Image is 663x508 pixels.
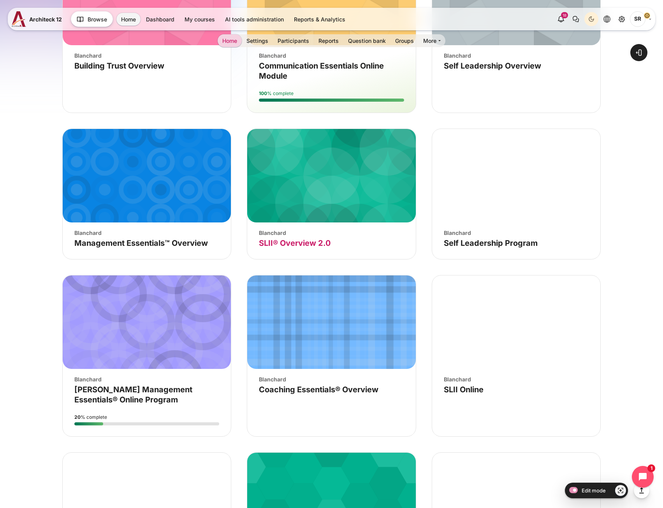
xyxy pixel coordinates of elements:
[259,238,331,248] a: SLII® Overview 2.0
[74,414,81,420] strong: 20
[634,483,649,498] button: Go to top
[273,34,314,47] a: Participants
[141,13,179,26] a: Dashboard
[71,11,113,27] button: Browse
[74,61,164,71] a: Building Trust Overview
[259,51,404,60] div: Blanchard
[615,485,626,496] a: Show/Hide - Region
[630,11,645,27] span: Songklod Riraroengjaratsaeng
[584,12,598,26] button: Light Mode Dark Mode
[12,11,65,27] a: A12 A12 Architeck 12
[259,229,404,237] div: Blanchard
[554,12,568,26] div: Show notification window with 18 new notifications
[74,414,219,421] div: % complete
[582,487,606,494] span: Edit mode
[561,12,568,18] div: 18
[12,11,26,27] img: A12
[259,375,404,383] div: Blanchard
[615,12,629,26] a: Site administration
[259,61,384,81] a: Communication Essentials Online Module
[29,15,62,23] span: Architeck 12
[218,34,242,47] a: Home
[289,13,350,26] a: Reports & Analytics
[569,12,583,26] button: There are 0 unread conversations
[444,238,538,248] a: Self Leadership Program
[74,238,208,248] a: Management Essentials™ Overview
[444,61,541,71] a: Self Leadership Overview
[259,90,404,97] div: % complete
[314,34,343,47] a: Reports
[180,13,220,26] a: My courses
[88,15,107,23] span: Browse
[259,90,267,96] strong: 100
[444,229,589,237] div: Blanchard
[444,375,589,383] div: Blanchard
[419,34,445,47] a: More
[444,51,589,60] div: Blanchard
[343,34,390,47] a: Question bank
[630,11,651,27] a: User menu
[74,229,219,237] div: Blanchard
[259,385,378,394] a: Coaching Essentials® Overview
[242,34,273,47] a: Settings
[74,385,192,404] a: [PERSON_NAME] Management Essentials® Online Program
[220,13,288,26] a: AI tools administration
[444,385,484,394] a: SLII Online
[390,34,419,47] a: Groups
[600,12,614,26] button: Languages
[586,13,597,25] div: Dark Mode
[74,375,219,383] div: Blanchard
[116,13,141,26] a: Home
[74,51,219,60] div: Blanchard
